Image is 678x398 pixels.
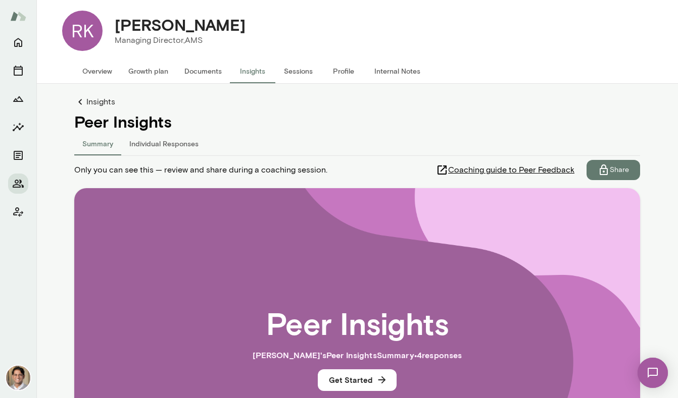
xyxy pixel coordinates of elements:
h4: [PERSON_NAME] [115,15,246,34]
a: Coaching guide to Peer Feedback [436,160,587,180]
h4: Peer Insights [74,112,640,131]
button: Get Started [318,369,397,390]
div: RK [62,11,103,51]
img: Vijay Rajendran [6,366,30,390]
button: Share [587,160,640,180]
button: Growth Plan [8,89,28,109]
button: Growth plan [120,59,176,83]
button: Sessions [275,59,321,83]
button: Profile [321,59,366,83]
button: Documents [176,59,230,83]
div: responses-tab [74,131,640,155]
button: Documents [8,145,28,165]
button: Home [8,32,28,52]
button: Sessions [8,61,28,81]
img: Mento [10,7,26,26]
button: Overview [74,59,120,83]
button: Members [8,174,28,194]
button: Individual Responses [121,131,207,155]
span: • 4 response s [414,350,462,360]
h2: Peer Insights [266,305,449,341]
button: Insights [8,117,28,137]
span: Only you can see this — review and share during a coaching session. [74,164,327,176]
button: Internal Notes [366,59,428,83]
p: Share [610,165,629,175]
button: Insights [230,59,275,83]
p: Managing Director, AMS [115,34,246,46]
button: Client app [8,202,28,222]
button: Summary [74,131,121,155]
a: Insights [74,96,640,108]
span: Coaching guide to Peer Feedback [448,164,574,176]
span: [PERSON_NAME] 's Peer Insights Summary [253,350,414,360]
